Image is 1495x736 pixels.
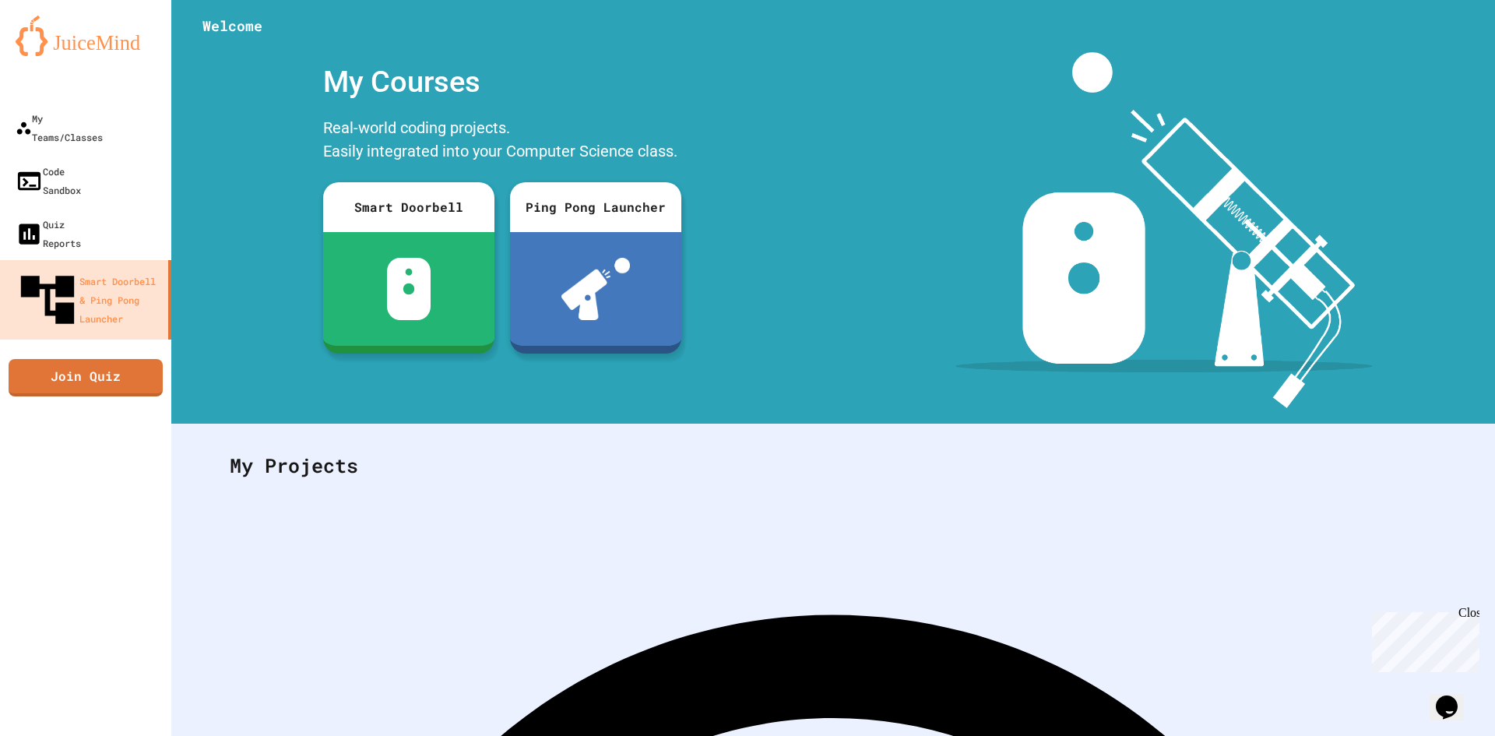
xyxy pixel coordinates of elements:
[1430,674,1479,720] iframe: chat widget
[510,182,681,232] div: Ping Pong Launcher
[955,52,1373,408] img: banner-image-my-projects.png
[16,162,81,199] div: Code Sandbox
[561,258,631,320] img: ppl-with-ball.png
[315,52,689,112] div: My Courses
[6,6,107,99] div: Chat with us now!Close
[9,359,163,396] a: Join Quiz
[214,435,1452,496] div: My Projects
[387,258,431,320] img: sdb-white.svg
[16,109,103,146] div: My Teams/Classes
[323,182,494,232] div: Smart Doorbell
[16,268,162,332] div: Smart Doorbell & Ping Pong Launcher
[16,215,81,252] div: Quiz Reports
[1366,606,1479,672] iframe: chat widget
[16,16,156,56] img: logo-orange.svg
[315,112,689,171] div: Real-world coding projects. Easily integrated into your Computer Science class.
